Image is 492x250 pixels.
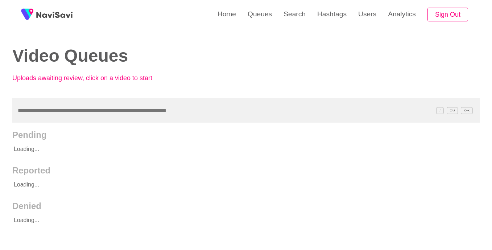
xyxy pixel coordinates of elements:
img: fireSpot [36,11,73,18]
p: Uploads awaiting review, click on a video to start [12,74,172,82]
button: Sign Out [427,8,468,22]
h2: Video Queues [12,46,235,66]
h2: Denied [12,201,480,211]
span: / [436,107,443,114]
span: C^J [447,107,458,114]
h2: Pending [12,130,480,140]
span: C^K [461,107,473,114]
p: Loading... [12,140,433,158]
h2: Reported [12,165,480,176]
img: fireSpot [18,5,36,24]
p: Loading... [12,176,433,194]
p: Loading... [12,211,433,229]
